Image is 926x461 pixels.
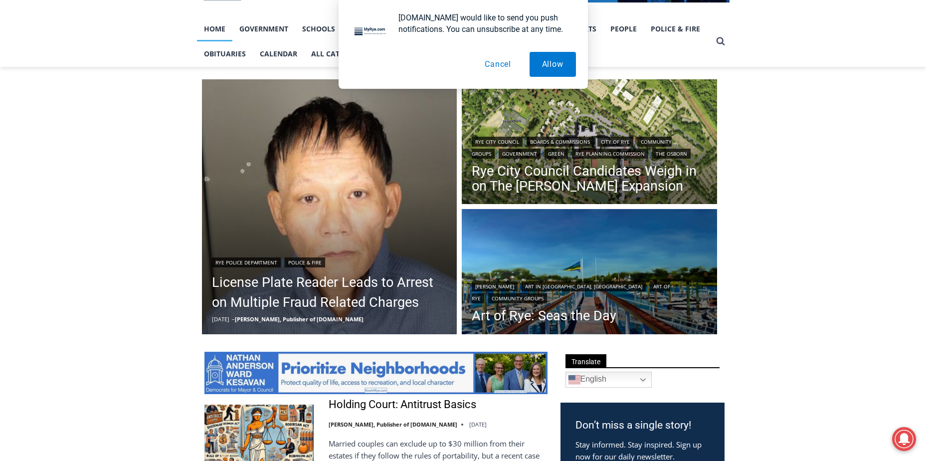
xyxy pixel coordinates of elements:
a: Art in [GEOGRAPHIC_DATA], [GEOGRAPHIC_DATA] [522,281,646,291]
a: Holding Court: Antitrust Basics [329,398,476,412]
a: Rye City Council [472,137,523,147]
a: Green [545,149,568,159]
span: Translate [565,354,606,368]
div: "[PERSON_NAME] and I covered the [DATE] Parade, which was a really eye opening experience as I ha... [252,0,471,97]
time: [DATE] [469,421,487,428]
div: | [212,255,447,267]
a: Intern @ [DOMAIN_NAME] [240,97,483,124]
a: The Osborn [652,149,691,159]
a: Read More Art of Rye: Seas the Day [462,209,717,337]
img: (PHOTO: On Monday, October 13, 2025, Rye PD arrested Ming Wu, 60, of Flushing, New York, on multi... [202,79,457,335]
a: Read More License Plate Reader Leads to Arrest on Multiple Fraud Related Charges [202,79,457,335]
time: [DATE] [212,315,229,323]
img: en [568,374,580,386]
div: | | | [472,279,707,303]
a: Rye Police Department [212,257,281,267]
a: Community Groups [488,293,547,303]
a: Art of Rye: Seas the Day [472,308,707,323]
span: – [232,315,235,323]
a: Police & Fire [285,257,325,267]
a: English [565,372,652,388]
a: Boards & Commissions [527,137,593,147]
img: notification icon [351,12,390,52]
h3: Don’t miss a single story! [575,418,710,434]
a: City of Rye [597,137,633,147]
div: [DOMAIN_NAME] would like to send you push notifications. You can unsubscribe at any time. [390,12,576,35]
button: Allow [530,52,576,77]
img: [PHOTO: Seas the Day - Shenorock Shore Club Marina, Rye 36” X 48” Oil on canvas, Commissioned & E... [462,209,717,337]
a: [PERSON_NAME], Publisher of [DOMAIN_NAME] [235,315,364,323]
a: Government [499,149,541,159]
a: Rye Planning Commission [572,149,648,159]
a: License Plate Reader Leads to Arrest on Multiple Fraud Related Charges [212,272,447,312]
button: Cancel [472,52,524,77]
a: [PERSON_NAME] [472,281,518,291]
a: [PERSON_NAME], Publisher of [DOMAIN_NAME] [329,421,457,428]
span: Intern @ [DOMAIN_NAME] [261,99,462,122]
div: | | | | | | | [472,135,707,159]
a: Rye City Council Candidates Weigh in on The [PERSON_NAME] Expansion [472,164,707,194]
